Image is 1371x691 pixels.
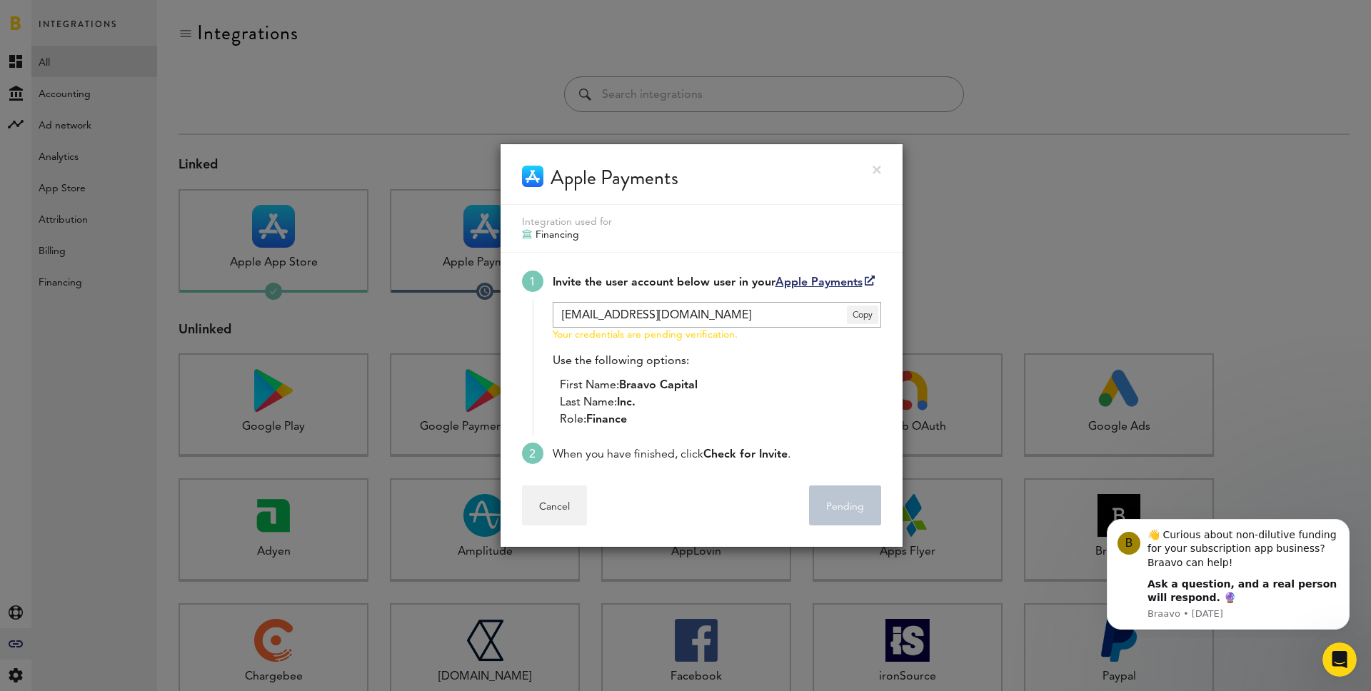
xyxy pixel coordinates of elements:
[553,446,881,463] div: When you have finished, click .
[551,166,678,190] div: Apple Payments
[553,328,881,342] div: Your credentials are pending verification.
[847,306,878,324] span: Copy
[522,485,587,525] button: Cancel
[775,277,875,288] a: Apple Payments
[553,274,881,291] div: Invite the user account below user in your
[522,166,543,187] img: Apple Payments
[1322,642,1357,677] iframe: Intercom live chat
[560,411,881,428] li: Role:
[553,353,881,428] div: Use the following options:
[560,377,881,394] li: First Name:
[536,228,579,241] span: Financing
[1085,506,1371,638] iframe: Intercom notifications message
[522,216,881,228] div: Integration used for
[809,485,881,525] button: Pending
[30,10,81,23] span: Support
[619,380,698,391] span: Braavo Capital
[617,397,636,408] span: Inc.
[586,414,627,425] span: Finance
[560,394,881,411] li: Last Name:
[703,449,788,460] span: Check for Invite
